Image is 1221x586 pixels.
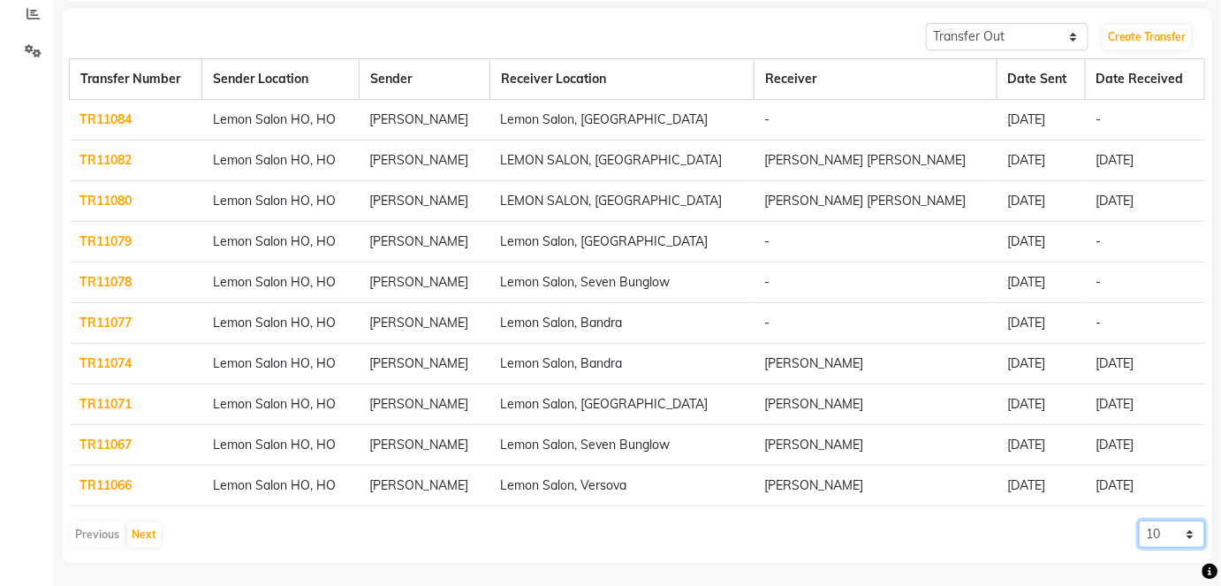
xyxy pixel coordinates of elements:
td: [DATE] [1085,466,1204,506]
td: [DATE] [997,222,1085,263]
th: Receiver Location [489,59,754,100]
td: Lemon Salon HO, HO [202,263,360,303]
td: [DATE] [997,303,1085,344]
td: [PERSON_NAME] [359,141,489,181]
td: [PERSON_NAME] [755,344,997,384]
td: [PERSON_NAME] [359,466,489,506]
td: Lemon Salon HO, HO [202,344,360,384]
td: Lemon Salon HO, HO [202,141,360,181]
a: Create Transfer [1103,25,1191,49]
td: [DATE] [1085,181,1204,222]
td: [DATE] [997,466,1085,506]
td: [PERSON_NAME] [PERSON_NAME] [755,141,997,181]
a: TR11077 [80,315,133,331]
td: Lemon Salon, Seven Bunglow [489,263,754,303]
td: [DATE] [997,141,1085,181]
td: - [755,303,997,344]
a: TR11066 [80,477,133,493]
a: TR11067 [80,437,133,453]
td: - [755,100,997,141]
td: Lemon Salon, [GEOGRAPHIC_DATA] [489,100,754,141]
td: [PERSON_NAME] [359,181,489,222]
a: TR11078 [80,274,133,290]
td: Lemon Salon HO, HO [202,100,360,141]
td: [PERSON_NAME] [755,425,997,466]
a: TR11084 [80,111,133,127]
td: Lemon Salon HO, HO [202,384,360,425]
td: Lemon Salon HO, HO [202,425,360,466]
td: Lemon Salon HO, HO [202,222,360,263]
th: Receiver [755,59,997,100]
td: [DATE] [1085,425,1204,466]
td: Lemon Salon, [GEOGRAPHIC_DATA] [489,222,754,263]
td: Lemon Salon, Versova [489,466,754,506]
th: Transfer Number [70,59,202,100]
td: Lemon Salon, [GEOGRAPHIC_DATA] [489,384,754,425]
td: [PERSON_NAME] [359,303,489,344]
td: Lemon Salon, Bandra [489,344,754,384]
td: [DATE] [1085,141,1204,181]
a: TR11074 [80,355,133,371]
td: [PERSON_NAME] [755,466,997,506]
td: - [1085,222,1204,263]
td: [PERSON_NAME] [359,384,489,425]
td: [DATE] [997,425,1085,466]
button: Next [127,522,161,547]
td: - [755,222,997,263]
td: [PERSON_NAME] [PERSON_NAME] [755,181,997,222]
td: Lemon Salon HO, HO [202,303,360,344]
td: [PERSON_NAME] [359,100,489,141]
th: Date Received [1085,59,1204,100]
td: LEMON SALON, [GEOGRAPHIC_DATA] [489,181,754,222]
td: - [1085,263,1204,303]
td: - [1085,100,1204,141]
td: [PERSON_NAME] [359,263,489,303]
th: Date Sent [997,59,1085,100]
td: LEMON SALON, [GEOGRAPHIC_DATA] [489,141,754,181]
td: [PERSON_NAME] [755,384,997,425]
td: [DATE] [997,384,1085,425]
td: [PERSON_NAME] [359,344,489,384]
a: TR11079 [80,233,133,249]
th: Sender Location [202,59,360,100]
a: TR11082 [80,152,133,168]
td: [DATE] [997,344,1085,384]
td: Lemon Salon, Bandra [489,303,754,344]
td: [DATE] [1085,384,1204,425]
td: [PERSON_NAME] [359,222,489,263]
a: TR11080 [80,193,133,209]
td: Lemon Salon, Seven Bunglow [489,425,754,466]
td: [DATE] [997,181,1085,222]
td: [DATE] [997,100,1085,141]
a: TR11071 [80,396,133,412]
td: [DATE] [997,263,1085,303]
td: - [1085,303,1204,344]
td: - [755,263,997,303]
td: [DATE] [1085,344,1204,384]
td: [PERSON_NAME] [359,425,489,466]
td: Lemon Salon HO, HO [202,181,360,222]
td: Lemon Salon HO, HO [202,466,360,506]
th: Sender [359,59,489,100]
